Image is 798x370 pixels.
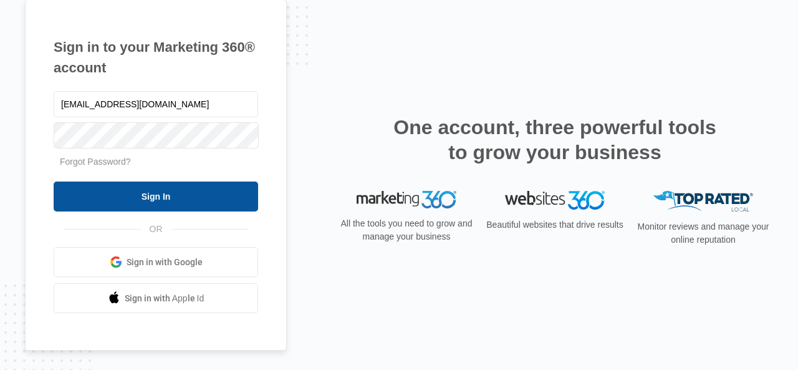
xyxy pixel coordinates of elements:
a: Sign in with Apple Id [54,283,258,313]
p: Monitor reviews and manage your online reputation [633,220,773,246]
a: Sign in with Google [54,247,258,277]
span: Sign in with Google [127,256,203,269]
p: Beautiful websites that drive results [485,218,625,231]
p: All the tools you need to grow and manage your business [337,217,476,243]
span: OR [141,223,171,236]
span: Sign in with Apple Id [125,292,204,305]
img: Marketing 360 [357,191,456,208]
input: Email [54,91,258,117]
h2: One account, three powerful tools to grow your business [390,115,720,165]
img: Websites 360 [505,191,605,209]
a: Forgot Password? [60,157,131,167]
input: Sign In [54,182,258,212]
img: Top Rated Local [653,191,753,212]
h1: Sign in to your Marketing 360® account [54,37,258,78]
